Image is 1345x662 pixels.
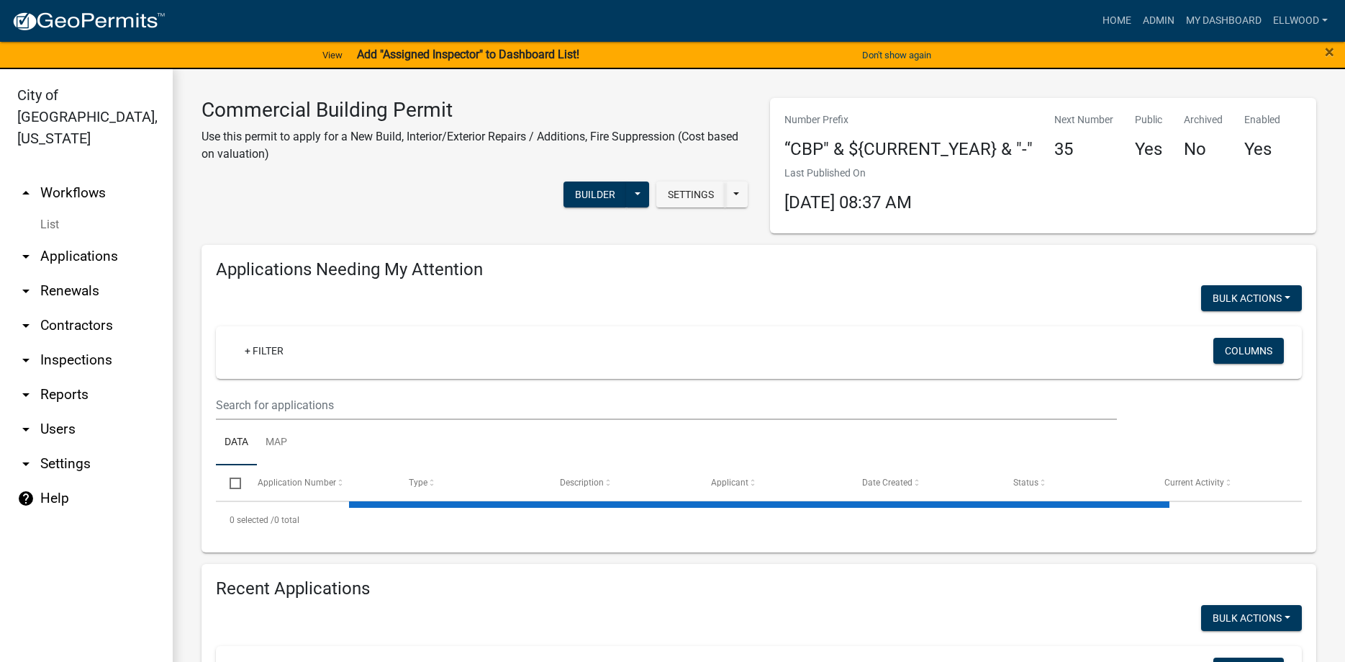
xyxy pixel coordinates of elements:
[17,248,35,265] i: arrow_drop_down
[216,502,1302,538] div: 0 total
[784,192,912,213] span: [DATE] 08:37 AM
[784,112,1033,128] p: Number Prefix
[1201,605,1302,631] button: Bulk Actions
[711,478,748,488] span: Applicant
[656,182,725,207] button: Settings
[216,465,243,500] datatable-header-cell: Select
[357,48,579,61] strong: Add "Assigned Inspector" to Dashboard List!
[1213,338,1284,364] button: Columns
[848,465,1000,500] datatable-header-cell: Date Created
[216,390,1117,420] input: Search for applications
[1267,7,1333,35] a: Ellwood
[862,478,912,488] span: Date Created
[1097,7,1137,35] a: Home
[230,515,274,525] span: 0 selected /
[17,282,35,300] i: arrow_drop_down
[17,490,35,507] i: help
[1151,465,1302,500] datatable-header-cell: Current Activity
[1184,139,1223,160] h4: No
[784,166,912,181] p: Last Published On
[1135,139,1162,160] h4: Yes
[1244,139,1280,160] h4: Yes
[856,43,937,67] button: Don't show again
[17,317,35,334] i: arrow_drop_down
[1180,7,1267,35] a: My Dashboard
[17,455,35,473] i: arrow_drop_down
[394,465,545,500] datatable-header-cell: Type
[1244,112,1280,128] p: Enabled
[258,478,336,488] span: Application Number
[201,128,748,163] p: Use this permit to apply for a New Build, Interior/Exterior Repairs / Additions, Fire Suppression...
[784,139,1033,160] h4: “CBP" & ${CURRENT_YEAR} & "-"
[233,338,295,364] a: + Filter
[243,465,394,500] datatable-header-cell: Application Number
[409,478,427,488] span: Type
[1201,285,1302,311] button: Bulk Actions
[1184,112,1223,128] p: Archived
[697,465,848,500] datatable-header-cell: Applicant
[17,386,35,403] i: arrow_drop_down
[201,98,748,122] h3: Commercial Building Permit
[1325,43,1334,61] button: Close
[1000,465,1151,500] datatable-header-cell: Status
[1325,42,1334,62] span: ×
[563,182,627,207] button: Builder
[1135,112,1162,128] p: Public
[17,421,35,438] i: arrow_drop_down
[1164,478,1224,488] span: Current Activity
[17,352,35,369] i: arrow_drop_down
[216,259,1302,280] h4: Applications Needing My Attention
[1054,112,1113,128] p: Next Number
[257,420,296,466] a: Map
[560,478,604,488] span: Description
[17,184,35,202] i: arrow_drop_up
[1137,7,1180,35] a: Admin
[1054,139,1113,160] h4: 35
[216,420,257,466] a: Data
[546,465,697,500] datatable-header-cell: Description
[1013,478,1038,488] span: Status
[317,43,348,67] a: View
[216,578,1302,599] h4: Recent Applications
